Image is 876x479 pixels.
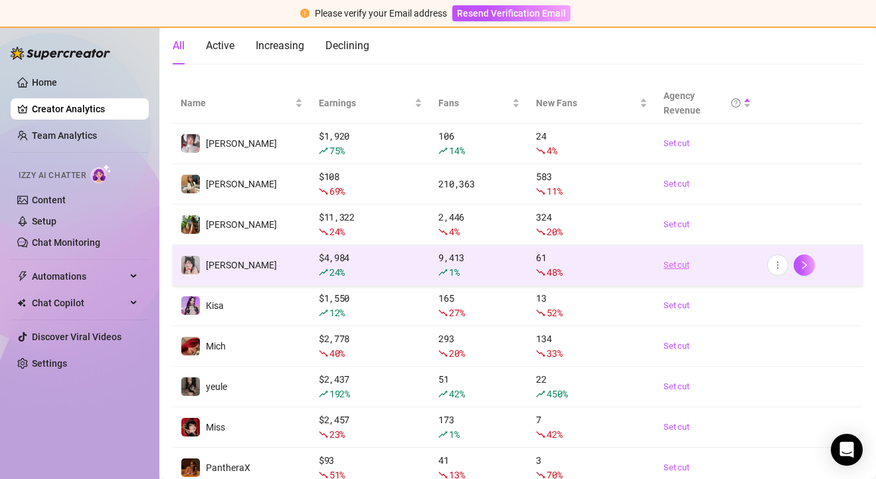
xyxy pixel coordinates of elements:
img: AI Chatter [91,164,112,183]
div: $ 2,778 [319,332,423,361]
span: 20 % [449,347,464,359]
div: $ 4,984 [319,250,423,280]
img: Miss [181,418,200,436]
div: 324 [536,210,648,239]
a: right [794,254,815,276]
span: New Fans [536,96,637,110]
span: fall [319,349,328,358]
span: fall [536,308,545,318]
span: fall [536,430,545,439]
span: 24 % [329,225,345,238]
span: 27 % [449,306,464,319]
img: Chat Copilot [17,298,26,308]
span: Kisa [206,300,224,311]
img: yeule [181,377,200,396]
span: more [773,260,782,270]
span: 52 % [547,306,562,319]
div: $ 2,437 [319,372,423,401]
div: 165 [438,291,520,320]
div: 134 [536,332,648,361]
div: $ 11,322 [319,210,423,239]
span: 450 % [547,387,567,400]
div: Active [206,38,234,54]
span: PantheraX [206,462,250,473]
a: Set cut [663,380,751,393]
a: Set cut [663,218,751,231]
span: Chat Copilot [32,292,126,314]
th: New Fans [528,83,656,124]
div: Please verify your Email address [315,6,447,21]
span: fall [438,227,448,237]
a: Chat Monitoring [32,237,100,248]
div: 210,363 [438,177,520,191]
span: rise [438,146,448,155]
span: rise [438,430,448,439]
div: Open Intercom Messenger [831,434,863,466]
span: 69 % [329,185,345,197]
span: 75 % [329,144,345,157]
a: Set cut [663,339,751,353]
span: 192 % [329,387,350,400]
span: 23 % [329,428,345,440]
span: Name [181,96,292,110]
span: 4 % [547,144,557,157]
span: Automations [32,266,126,287]
a: Set cut [663,461,751,474]
span: fall [438,349,448,358]
a: Set cut [663,177,751,191]
span: fall [319,187,328,196]
div: 13 [536,291,648,320]
div: 583 [536,169,648,199]
span: fall [536,187,545,196]
a: Creator Analytics [32,98,138,120]
span: exclamation-circle [300,9,309,18]
span: 20 % [547,225,562,238]
a: Team Analytics [32,130,97,141]
div: $ 2,457 [319,413,423,442]
span: Mich [206,341,226,351]
a: Setup [32,216,56,227]
span: fall [438,308,448,318]
th: Earnings [311,83,431,124]
span: 1 % [449,266,459,278]
img: Sabrina [181,175,200,193]
div: Increasing [256,38,304,54]
span: Izzy AI Chatter [19,169,86,182]
a: Set cut [663,299,751,312]
span: fall [319,227,328,237]
span: 1 % [449,428,459,440]
div: $ 108 [319,169,423,199]
div: 24 [536,129,648,158]
img: logo-BBDzfeDw.svg [11,47,110,60]
div: 9,413 [438,250,520,280]
span: thunderbolt [17,271,28,282]
span: 42 % [547,428,562,440]
div: Agency Revenue [663,88,741,118]
button: Resend Verification Email [452,5,570,21]
div: Declining [325,38,369,54]
span: Earnings [319,96,412,110]
a: Discover Viral Videos [32,332,122,342]
img: Ani [181,256,200,274]
img: PantheraX [181,458,200,477]
img: Sabrina [181,215,200,234]
span: fall [319,430,328,439]
div: 173 [438,413,520,442]
span: Miss [206,422,225,432]
span: 14 % [449,144,464,157]
span: [PERSON_NAME] [206,138,277,149]
span: 42 % [449,387,464,400]
span: [PERSON_NAME] [206,219,277,230]
span: Fans [438,96,509,110]
th: Name [173,83,311,124]
a: Set cut [663,137,751,150]
span: rise [438,268,448,277]
span: Resend Verification Email [457,8,566,19]
span: [PERSON_NAME] [206,260,277,270]
img: Mich [181,337,200,355]
a: Set cut [663,258,751,272]
span: yeule [206,381,227,392]
span: rise [319,146,328,155]
div: 22 [536,372,648,401]
span: 48 % [547,266,562,278]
